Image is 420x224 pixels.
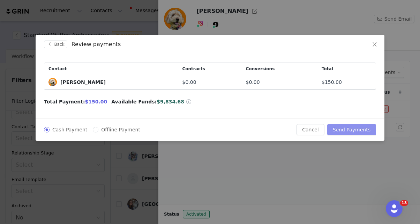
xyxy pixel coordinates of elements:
span: Contact [48,66,67,72]
iframe: Intercom live chat [386,200,403,217]
div: [PERSON_NAME] [60,79,106,85]
span: Available Funds: [111,98,157,106]
span: $150.00 [85,99,107,104]
button: Close [365,35,384,55]
a: [PERSON_NAME] [48,78,106,86]
span: 13 [400,200,408,206]
button: Cancel [297,124,324,135]
div: Review payments [72,41,121,48]
span: Contracts [182,66,205,72]
span: Cash Payment [50,127,90,132]
button: Back [44,41,67,48]
span: $9,834.68 [157,99,184,104]
span: Total Payment: [44,98,85,106]
span: Offline Payment [98,127,143,132]
span: Conversions [246,66,275,72]
span: $0.00 [182,79,196,85]
i: icon: close [372,42,377,47]
span: Total [322,66,333,72]
button: Send Payments [327,124,376,135]
span: $150.00 [322,79,342,85]
img: ce8360df-b02a-4e35-ac79-31fd7192102a.jpg [48,78,57,86]
span: $0.00 [246,79,260,86]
